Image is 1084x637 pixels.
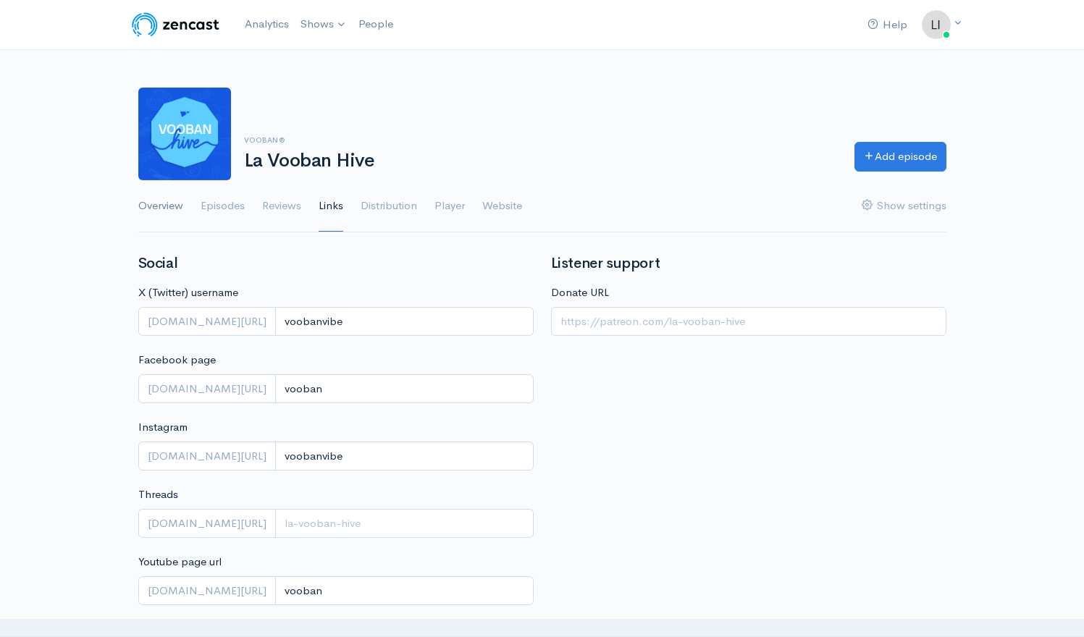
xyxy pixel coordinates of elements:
span: [DOMAIN_NAME][URL] [138,576,276,606]
input: la-vooban-hive [275,307,534,337]
h6: Vooban® [244,136,837,144]
a: Episodes [201,180,245,232]
a: Show settings [862,180,946,232]
a: Website [482,180,522,232]
input: la-vooban-hive [275,442,534,471]
a: Links [319,180,343,232]
a: Add episode [854,142,946,172]
input: https://patreon.com/la-vooban-hive [551,307,946,337]
a: Shows [295,9,353,41]
label: Youtube page url [138,554,222,570]
span: [DOMAIN_NAME][URL] [138,374,276,404]
img: ... [922,10,951,39]
a: Distribution [361,180,417,232]
a: Reviews [262,180,301,232]
a: Help [862,9,913,41]
a: Overview [138,180,183,232]
h2: Social [138,256,534,271]
input: la-vooban-hive [275,509,534,539]
a: Player [434,180,465,232]
a: Analytics [239,9,295,40]
input: la-vooban-hive [275,374,534,404]
span: [DOMAIN_NAME][URL] [138,442,276,471]
span: [DOMAIN_NAME][URL] [138,307,276,337]
input: la-vooban-hive [275,576,534,606]
span: [DOMAIN_NAME][URL] [138,509,276,539]
label: Donate URL [551,284,609,301]
a: People [353,9,399,40]
h2: Listener support [551,256,946,271]
label: Instagram [138,419,188,436]
label: Threads [138,486,178,503]
img: ZenCast Logo [130,10,222,39]
label: Facebook page [138,352,216,368]
label: X (Twitter) username [138,284,238,301]
h1: La Vooban Hive [244,151,837,172]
